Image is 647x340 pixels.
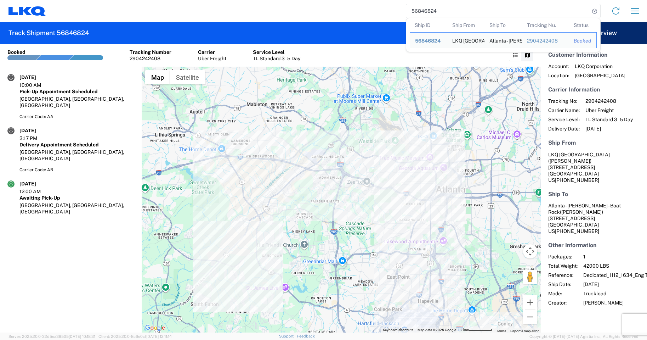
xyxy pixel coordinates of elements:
h5: Other Information [548,242,640,249]
div: [GEOGRAPHIC_DATA], [GEOGRAPHIC_DATA], [GEOGRAPHIC_DATA] [19,149,134,162]
div: Carrier Code: AB [19,167,134,173]
span: Tracking No: [548,98,580,104]
th: Ship To [484,18,522,32]
button: Map camera controls [523,244,537,258]
span: [PHONE_NUMBER] [555,177,599,183]
a: Open this area in Google Maps (opens a new window) [143,323,167,333]
span: Account: [548,63,569,69]
span: Reference: [548,272,578,278]
button: Map Scale: 2 km per 63 pixels [458,328,494,333]
div: LKQ Atlanta [452,33,480,48]
div: Booked [574,38,591,44]
span: Server: 2025.20.0-32d5ea39505 [8,334,95,339]
span: 2904242408 [585,98,633,104]
div: [GEOGRAPHIC_DATA], [GEOGRAPHIC_DATA], [GEOGRAPHIC_DATA] [19,202,134,215]
span: 56846824 [415,38,441,44]
div: Booked [7,49,25,55]
button: Show street map [145,70,170,84]
h5: Ship To [548,191,640,197]
div: Pick-Up Appointment Scheduled [19,88,134,95]
th: Ship From [447,18,485,32]
h5: Carrier Information [548,86,640,93]
input: Shipment, tracking or reference number [406,4,590,18]
span: Mode: [548,290,578,297]
span: 2 km [460,328,468,332]
span: Carrier Name: [548,107,580,113]
div: 56846824 [415,38,442,44]
div: Service Level [253,49,300,55]
span: Location: [548,72,569,79]
span: LKQ Corporation [575,63,625,69]
table: Search Results [410,18,600,52]
span: ([PERSON_NAME]) [560,209,603,215]
span: [STREET_ADDRESS] [548,165,595,170]
div: 12:00 AM [19,188,55,195]
span: Uber Freight [585,107,633,113]
span: Atlanta - [PERSON_NAME] - Boat Rock [STREET_ADDRESS] [548,203,621,221]
span: Total Weight: [548,263,578,269]
th: Status [569,18,597,32]
div: Atlanta - Knopf - Boat Rock [489,33,517,48]
span: Map data ©2025 Google [418,328,456,332]
span: [DATE] [585,126,633,132]
th: Tracking Nu. [522,18,569,32]
img: Google [143,323,167,333]
div: Awaiting Pick-Up [19,195,134,201]
div: 2904242408 [527,38,564,44]
span: Creator: [548,300,578,306]
div: [GEOGRAPHIC_DATA], [GEOGRAPHIC_DATA], [GEOGRAPHIC_DATA] [19,96,134,108]
span: Service Level: [548,116,580,123]
th: Ship ID [410,18,447,32]
span: [DATE] 10:18:31 [69,334,95,339]
a: Feedback [297,334,315,338]
span: [GEOGRAPHIC_DATA] [575,72,625,79]
h2: Track Shipment 56846824 [8,29,89,37]
div: Tracking Number [130,49,171,55]
div: [DATE] [19,74,55,80]
div: 10:00 AM [19,82,55,88]
div: 2904242408 [130,55,171,62]
span: Copyright © [DATE]-[DATE] Agistix Inc., All Rights Reserved [529,333,639,340]
button: Drag Pegman onto the map to open Street View [523,270,537,284]
address: [GEOGRAPHIC_DATA] US [548,202,640,234]
button: Zoom in [523,295,537,310]
a: Report a map error [510,329,539,333]
span: ([PERSON_NAME]) [548,158,591,164]
address: [GEOGRAPHIC_DATA] US [548,151,640,183]
div: Carrier Code: AA [19,113,134,120]
button: Show satellite imagery [170,70,205,84]
div: Carrier [198,49,226,55]
button: Zoom out [523,310,537,324]
div: [DATE] [19,180,55,187]
div: [DATE] [19,127,55,134]
span: [DATE] 12:11:14 [146,334,172,339]
h5: Customer Information [548,51,640,58]
span: [PHONE_NUMBER] [555,228,599,234]
span: Ship Date: [548,281,578,288]
div: 3:17 PM [19,135,55,141]
span: Packages: [548,253,578,260]
span: TL Standard 3 - 5 Day [585,116,633,123]
button: Keyboard shortcuts [383,328,413,333]
div: Uber Freight [198,55,226,62]
div: TL Standard 3 - 5 Day [253,55,300,62]
span: Client: 2025.20.0-8c6e0cf [98,334,172,339]
a: Terms [496,329,506,333]
a: Support [279,334,297,338]
h5: Ship From [548,139,640,146]
span: LKQ [GEOGRAPHIC_DATA] [548,152,610,157]
div: Delivery Appointment Scheduled [19,141,134,148]
span: Delivery Date: [548,126,580,132]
